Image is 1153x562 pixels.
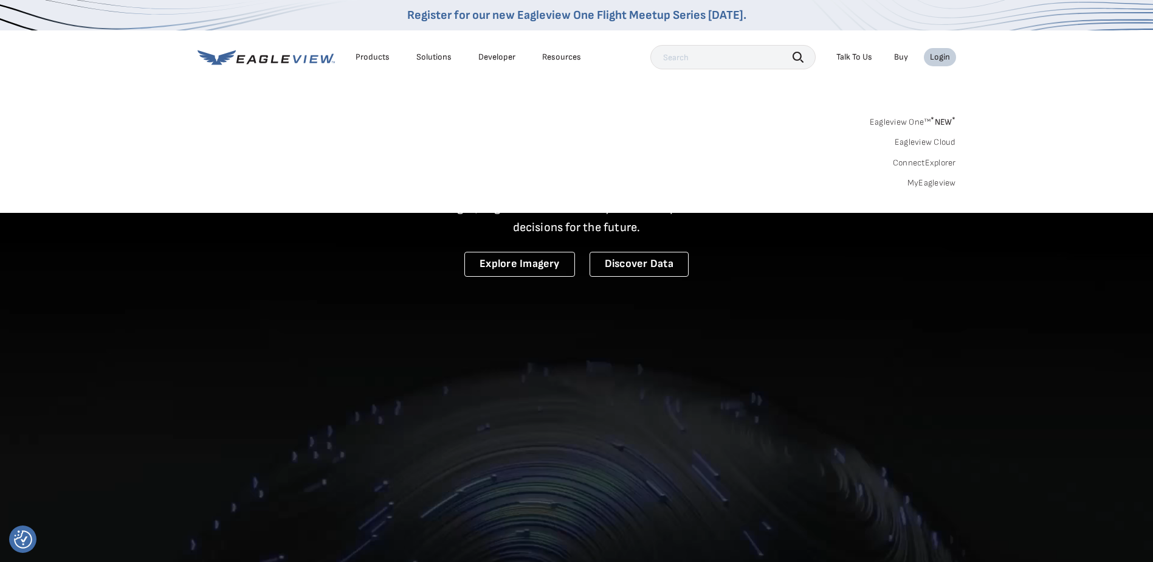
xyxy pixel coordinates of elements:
[907,178,956,189] a: MyEagleview
[870,113,956,127] a: Eagleview One™*NEW*
[14,530,32,549] img: Revisit consent button
[931,117,955,127] span: NEW
[416,52,452,63] div: Solutions
[894,52,908,63] a: Buy
[836,52,872,63] div: Talk To Us
[464,252,575,277] a: Explore Imagery
[895,137,956,148] a: Eagleview Cloud
[478,52,515,63] a: Developer
[893,158,956,168] a: ConnectExplorer
[930,52,950,63] div: Login
[542,52,581,63] div: Resources
[356,52,390,63] div: Products
[407,8,746,23] a: Register for our new Eagleview One Flight Meetup Series [DATE].
[650,45,816,69] input: Search
[14,530,32,549] button: Consent Preferences
[590,252,689,277] a: Discover Data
